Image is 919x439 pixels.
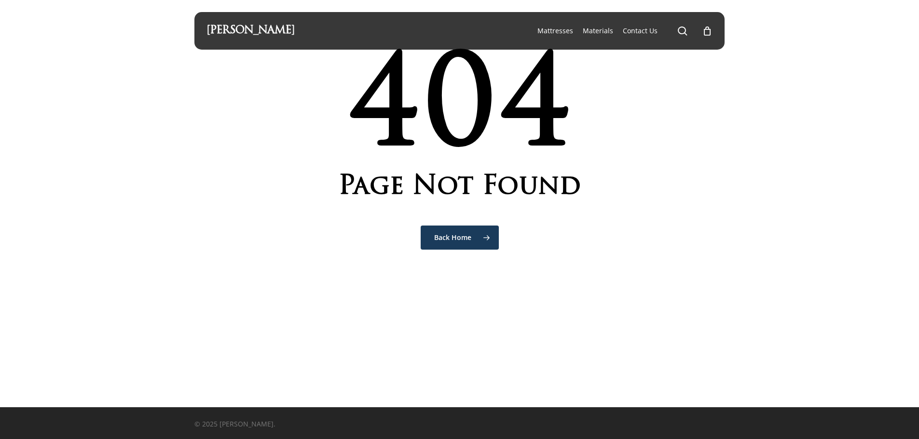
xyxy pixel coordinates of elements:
[206,26,295,36] a: [PERSON_NAME]
[194,177,725,198] h2: Page Not Found
[194,419,410,429] p: © 2025 [PERSON_NAME].
[537,26,573,36] a: Mattresses
[421,226,499,250] a: Back Home
[194,53,725,173] h1: 404
[702,26,713,36] a: Cart
[537,26,573,35] span: Mattresses
[623,26,658,35] span: Contact Us
[583,26,613,36] a: Materials
[434,233,471,242] span: Back Home
[583,26,613,35] span: Materials
[533,12,713,50] nav: Main Menu
[623,26,658,36] a: Contact Us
